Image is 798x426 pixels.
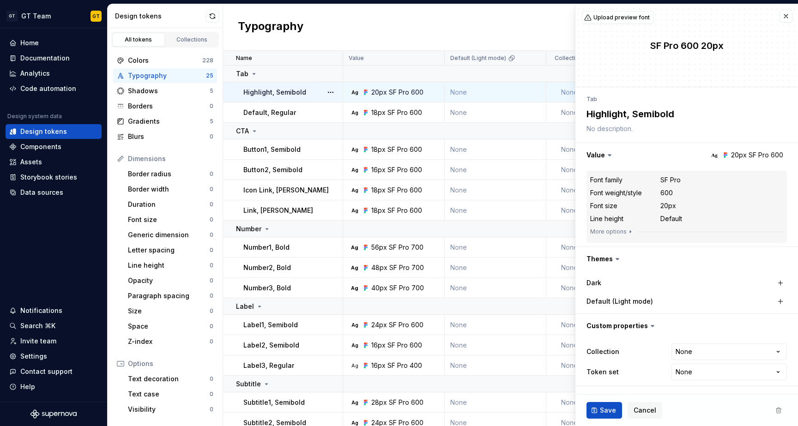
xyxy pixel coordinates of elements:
[586,347,619,356] label: Collection
[243,341,299,350] p: Label2, Semibold
[445,139,546,160] td: None
[371,108,386,117] div: 18px
[660,201,676,210] div: 20px
[371,88,387,97] div: 20px
[590,240,798,426] iframe: User feedback survey
[115,12,206,21] div: Design tokens
[236,302,254,311] p: Label
[371,263,387,272] div: 48px
[124,387,217,402] a: Text case0
[6,11,18,22] div: GT
[660,175,681,185] div: SF Pro
[210,375,213,383] div: 0
[586,402,622,419] button: Save
[546,355,592,376] td: None
[711,151,718,159] div: Ag
[128,374,210,384] div: Text decoration
[6,303,102,318] button: Notifications
[660,188,673,198] div: 600
[387,186,408,195] div: SF Pro
[445,355,546,376] td: None
[351,109,358,116] div: Ag
[546,200,592,221] td: None
[586,278,601,288] label: Dark
[124,212,217,227] a: Font size0
[236,69,248,78] p: Tab
[590,188,642,198] div: Font weight/style
[128,117,210,126] div: Gradients
[124,197,217,212] a: Duration0
[410,206,422,215] div: 600
[20,306,62,315] div: Notifications
[113,68,217,83] a: Typography25
[410,186,422,195] div: 600
[445,180,546,200] td: None
[445,82,546,102] td: None
[210,406,213,413] div: 0
[128,185,210,194] div: Border width
[546,315,592,335] td: None
[351,166,358,174] div: Ag
[128,246,210,255] div: Letter spacing
[124,167,217,181] a: Border radius0
[445,237,546,258] td: None
[113,99,217,114] a: Borders0
[371,398,387,407] div: 28px
[238,19,303,36] h2: Typography
[586,367,619,377] label: Token set
[586,297,653,306] label: Default (Light mode)
[410,341,422,350] div: 600
[6,379,102,394] button: Help
[389,283,410,293] div: SF Pro
[575,39,798,52] div: SF Pro 600 20px
[210,307,213,315] div: 0
[236,54,252,62] p: Name
[387,341,408,350] div: SF Pro
[124,402,217,417] a: Visibility0
[243,243,290,252] p: Number1, Bold
[210,102,213,110] div: 0
[20,352,47,361] div: Settings
[590,228,634,235] button: More options
[371,165,386,174] div: 16px
[6,51,102,66] a: Documentation
[124,182,217,197] a: Border width0
[210,246,213,254] div: 0
[546,237,592,258] td: None
[546,392,592,413] td: None
[6,155,102,169] a: Assets
[210,201,213,208] div: 0
[387,361,408,370] div: SF Pro
[113,53,217,68] a: Colors228
[210,118,213,125] div: 5
[236,224,261,234] p: Number
[113,129,217,144] a: Blurs0
[124,273,217,288] a: Opacity0
[210,231,213,239] div: 0
[210,277,213,284] div: 0
[6,36,102,50] a: Home
[128,86,210,96] div: Shadows
[243,186,329,195] p: Icon Link, [PERSON_NAME]
[243,263,291,272] p: Number2, Bold
[389,398,409,407] div: SF Pro
[20,84,76,93] div: Code automation
[546,258,592,278] td: None
[6,334,102,348] a: Invite team
[387,165,408,174] div: SF Pro
[371,206,386,215] div: 18px
[445,258,546,278] td: None
[389,243,409,252] div: SF Pro
[20,382,35,391] div: Help
[590,201,617,210] div: Font size
[128,169,210,179] div: Border radius
[351,399,358,406] div: Ag
[128,71,206,80] div: Typography
[113,84,217,98] a: Shadows5
[6,170,102,185] a: Storybook stories
[243,88,306,97] p: Highlight, Semibold
[128,154,213,163] div: Dimensions
[6,364,102,379] button: Contact support
[593,14,650,21] span: Upload preview font
[210,216,213,223] div: 0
